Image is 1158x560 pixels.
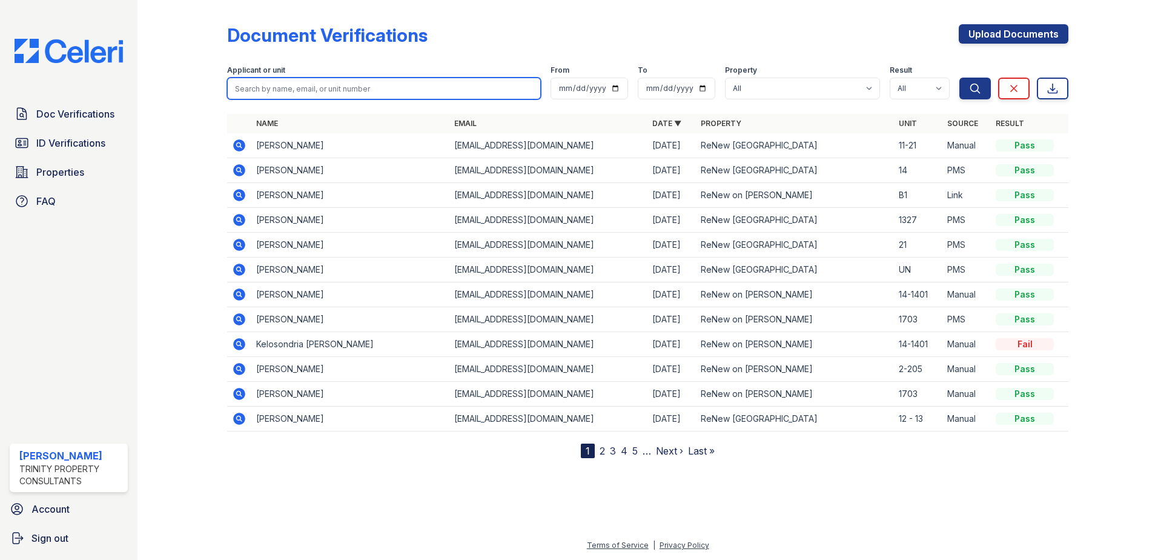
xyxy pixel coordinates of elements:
td: ReNew [GEOGRAPHIC_DATA] [696,258,894,282]
td: Manual [942,133,991,158]
td: ReNew on [PERSON_NAME] [696,332,894,357]
div: Pass [996,139,1054,152]
td: [DATE] [647,208,696,233]
a: Next › [656,445,683,457]
a: FAQ [10,189,128,213]
span: Properties [36,165,84,179]
td: [PERSON_NAME] [251,183,449,208]
a: Privacy Policy [660,541,709,550]
div: Trinity Property Consultants [19,463,123,487]
span: Doc Verifications [36,107,114,121]
label: To [638,65,647,75]
a: Source [947,119,978,128]
td: [EMAIL_ADDRESS][DOMAIN_NAME] [449,332,647,357]
a: 4 [621,445,627,457]
td: B1 [894,183,942,208]
td: 11-21 [894,133,942,158]
td: [EMAIL_ADDRESS][DOMAIN_NAME] [449,307,647,332]
td: [PERSON_NAME] [251,282,449,307]
td: [EMAIL_ADDRESS][DOMAIN_NAME] [449,258,647,282]
a: 5 [632,445,638,457]
td: [EMAIL_ADDRESS][DOMAIN_NAME] [449,382,647,407]
td: [DATE] [647,133,696,158]
td: ReNew on [PERSON_NAME] [696,357,894,382]
a: ID Verifications [10,131,128,155]
div: Pass [996,288,1054,301]
td: [EMAIL_ADDRESS][DOMAIN_NAME] [449,357,647,382]
a: 3 [610,445,616,457]
td: [DATE] [647,382,696,407]
td: 2-205 [894,357,942,382]
td: PMS [942,208,991,233]
td: [DATE] [647,407,696,432]
a: Properties [10,160,128,184]
div: 1 [581,444,595,458]
td: [DATE] [647,332,696,357]
td: PMS [942,258,991,282]
td: Manual [942,282,991,307]
td: ReNew on [PERSON_NAME] [696,183,894,208]
div: Pass [996,413,1054,425]
td: [PERSON_NAME] [251,158,449,183]
a: Terms of Service [587,541,649,550]
div: Pass [996,264,1054,276]
td: PMS [942,233,991,258]
div: Pass [996,363,1054,375]
a: Result [996,119,1024,128]
td: [EMAIL_ADDRESS][DOMAIN_NAME] [449,233,647,258]
td: 12 - 13 [894,407,942,432]
td: PMS [942,158,991,183]
td: Manual [942,332,991,357]
a: Email [454,119,477,128]
td: 14 [894,158,942,183]
a: Doc Verifications [10,102,128,126]
td: Kelosondria [PERSON_NAME] [251,332,449,357]
td: [PERSON_NAME] [251,133,449,158]
td: ReNew on [PERSON_NAME] [696,282,894,307]
a: 2 [600,445,605,457]
td: [PERSON_NAME] [251,233,449,258]
span: … [643,444,651,458]
td: ReNew [GEOGRAPHIC_DATA] [696,407,894,432]
td: [DATE] [647,307,696,332]
td: Manual [942,382,991,407]
label: From [551,65,569,75]
label: Result [890,65,912,75]
a: Sign out [5,526,133,550]
td: [EMAIL_ADDRESS][DOMAIN_NAME] [449,407,647,432]
td: [DATE] [647,282,696,307]
td: Manual [942,407,991,432]
td: ReNew on [PERSON_NAME] [696,307,894,332]
td: ReNew [GEOGRAPHIC_DATA] [696,133,894,158]
a: Last » [688,445,715,457]
div: Document Verifications [227,24,428,46]
td: [EMAIL_ADDRESS][DOMAIN_NAME] [449,208,647,233]
img: CE_Logo_Blue-a8612792a0a2168367f1c8372b55b34899dd931a85d93a1a3d3e32e68fde9ad4.png [5,39,133,63]
td: [EMAIL_ADDRESS][DOMAIN_NAME] [449,183,647,208]
td: [PERSON_NAME] [251,307,449,332]
span: Account [31,502,70,516]
td: ReNew [GEOGRAPHIC_DATA] [696,158,894,183]
td: [EMAIL_ADDRESS][DOMAIN_NAME] [449,133,647,158]
td: [EMAIL_ADDRESS][DOMAIN_NAME] [449,158,647,183]
td: ReNew [GEOGRAPHIC_DATA] [696,233,894,258]
a: Account [5,497,133,521]
td: 14-1401 [894,332,942,357]
div: Pass [996,214,1054,226]
input: Search by name, email, or unit number [227,78,541,99]
div: Pass [996,313,1054,325]
a: Name [256,119,278,128]
td: [PERSON_NAME] [251,357,449,382]
div: [PERSON_NAME] [19,448,123,463]
td: UN [894,258,942,282]
div: | [653,541,655,550]
td: ReNew [GEOGRAPHIC_DATA] [696,208,894,233]
a: Upload Documents [959,24,1068,44]
div: Pass [996,239,1054,251]
td: 1327 [894,208,942,233]
td: Manual [942,357,991,382]
span: ID Verifications [36,136,105,150]
div: Pass [996,388,1054,400]
td: [EMAIL_ADDRESS][DOMAIN_NAME] [449,282,647,307]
